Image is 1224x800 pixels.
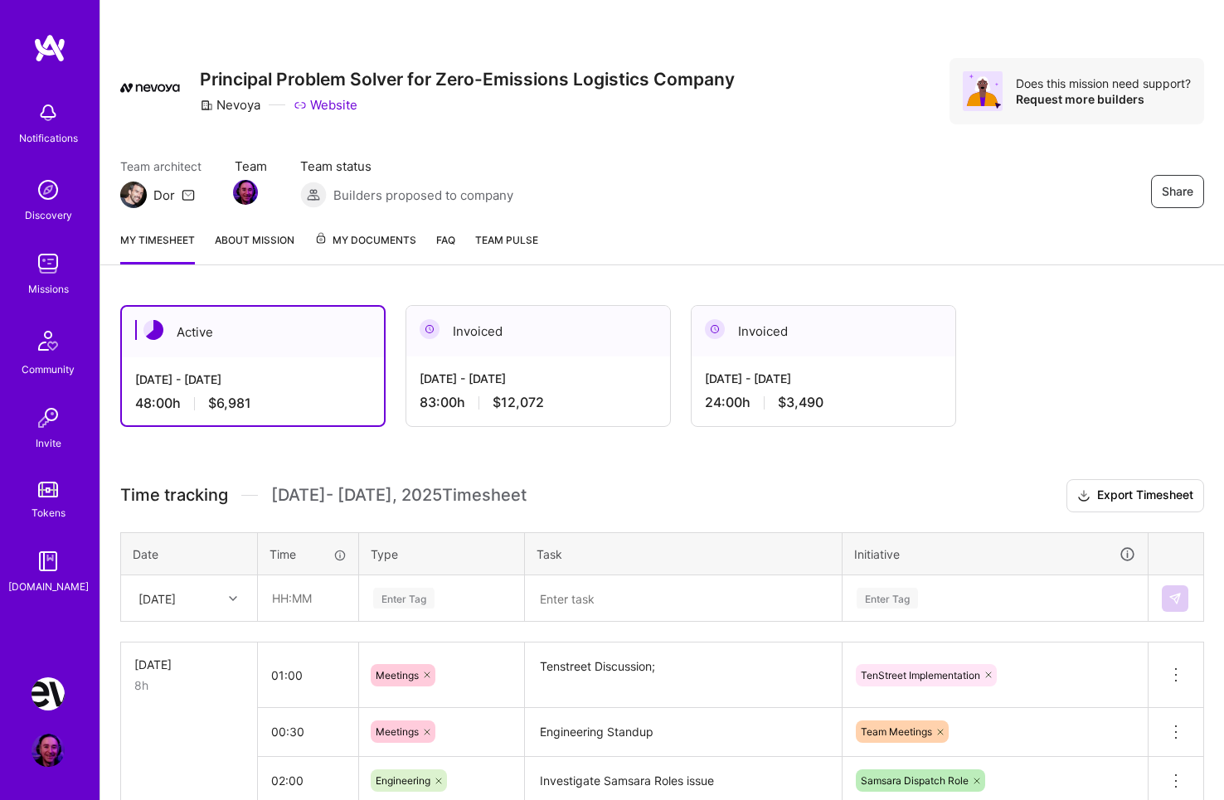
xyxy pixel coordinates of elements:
span: Team Pulse [475,234,538,246]
img: Invite [32,401,65,434]
input: HH:MM [258,653,358,697]
div: 8h [134,676,244,694]
th: Type [359,532,525,575]
div: Dor [153,187,175,204]
a: Nevoya: Principal Problem Solver for Zero-Emissions Logistics Company [27,677,69,710]
img: Team Architect [120,182,147,208]
div: 83:00 h [420,394,657,411]
span: TenStreet Implementation [861,669,980,681]
img: tokens [38,482,58,497]
i: icon Chevron [229,594,237,603]
img: teamwork [32,247,65,280]
div: Enter Tag [857,585,918,611]
div: Tokens [32,504,66,521]
span: Time tracking [120,485,228,506]
i: icon Mail [182,188,195,201]
h3: Principal Problem Solver for Zero-Emissions Logistics Company [200,69,735,90]
div: [DATE] [138,589,176,607]
div: [DATE] - [DATE] [420,370,657,387]
div: Active [122,307,384,357]
span: Meetings [376,725,419,738]
div: Invoiced [692,306,955,356]
img: Active [143,320,163,340]
img: guide book [32,545,65,578]
i: icon CompanyGray [200,99,213,112]
div: Initiative [854,545,1136,564]
div: Community [22,361,75,378]
img: Submit [1168,592,1182,605]
a: Team Pulse [475,231,538,264]
span: $6,981 [208,395,251,412]
input: HH:MM [258,710,358,754]
span: [DATE] - [DATE] , 2025 Timesheet [271,485,527,506]
div: 24:00 h [705,394,942,411]
span: Team status [300,158,513,175]
div: [DATE] - [DATE] [135,371,371,388]
i: icon Download [1077,487,1090,505]
a: About Mission [215,231,294,264]
textarea: Tenstreet Discussion; [527,644,840,706]
div: Notifications [19,129,78,147]
input: HH:MM [259,576,357,620]
div: Invoiced [406,306,670,356]
img: Team Member Avatar [233,180,258,205]
img: Invoiced [705,319,725,339]
a: Team Member Avatar [235,178,256,206]
a: My Documents [314,231,416,264]
span: Samsara Dispatch Role [861,774,969,787]
img: Company Logo [120,83,180,93]
button: Share [1151,175,1204,208]
a: My timesheet [120,231,195,264]
th: Date [121,532,258,575]
img: Nevoya: Principal Problem Solver for Zero-Emissions Logistics Company [32,677,65,710]
img: Invoiced [420,319,440,339]
textarea: Engineering Standup [527,710,840,755]
div: Request more builders [1016,91,1191,107]
a: User Avatar [27,734,69,767]
img: Avatar [963,71,1003,111]
div: Enter Tag [373,585,435,611]
div: Invite [36,434,61,452]
img: User Avatar [32,734,65,767]
img: bell [32,96,65,129]
div: Discovery [25,206,72,224]
div: [DATE] [134,656,244,673]
span: Share [1162,183,1193,200]
div: Time [270,545,347,563]
span: Team [235,158,267,175]
span: Builders proposed to company [333,187,513,204]
div: Does this mission need support? [1016,75,1191,91]
span: Meetings [376,669,419,681]
span: Team Meetings [861,725,932,738]
img: Builders proposed to company [300,182,327,208]
div: [DOMAIN_NAME] [8,578,89,595]
span: My Documents [314,231,416,250]
img: logo [33,33,66,63]
img: Community [28,321,68,361]
div: Nevoya [200,96,260,114]
a: FAQ [436,231,455,264]
a: Website [294,96,357,114]
img: discovery [32,173,65,206]
div: Missions [28,280,69,298]
div: 48:00 h [135,395,371,412]
div: [DATE] - [DATE] [705,370,942,387]
span: Engineering [376,774,430,787]
span: $3,490 [778,394,823,411]
span: $12,072 [493,394,544,411]
span: Team architect [120,158,202,175]
th: Task [525,532,843,575]
button: Export Timesheet [1066,479,1204,512]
